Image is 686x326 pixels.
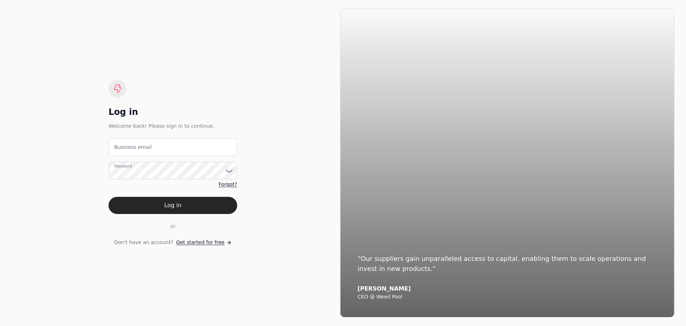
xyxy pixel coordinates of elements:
span: Get started for free [176,239,224,246]
a: Get started for free [176,239,232,246]
span: Don't have an account? [114,239,173,246]
div: [PERSON_NAME] [358,285,657,292]
label: Password [114,164,132,169]
div: CEO @ Weed Pool [358,294,657,300]
div: “Our suppliers gain unparalleled access to capital, enabling them to scale operations and invest ... [358,254,657,274]
span: or [170,223,175,230]
button: Log in [109,197,237,214]
div: Welcome back! Please sign in to continue. [109,122,237,130]
div: Log in [109,106,237,118]
label: Business email [114,143,152,151]
a: Forgot? [219,181,237,188]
